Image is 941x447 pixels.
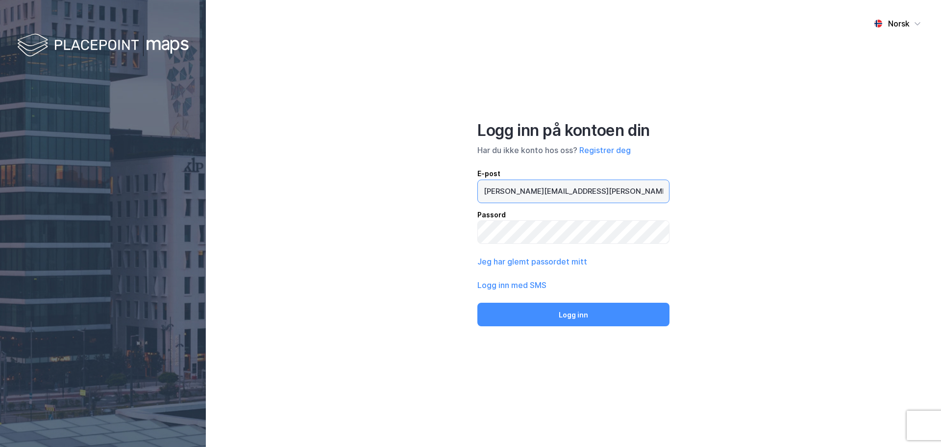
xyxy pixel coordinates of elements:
button: Jeg har glemt passordet mitt [477,256,587,267]
img: logo-white.f07954bde2210d2a523dddb988cd2aa7.svg [17,31,189,60]
div: Logg inn på kontoen din [477,121,669,140]
div: Norsk [888,18,910,29]
button: Logg inn [477,303,669,326]
iframe: Chat Widget [892,400,941,447]
div: E-post [477,168,669,180]
button: Registrer deg [579,144,631,156]
div: Kontrollprogram for chat [892,400,941,447]
div: Passord [477,209,669,221]
button: Logg inn med SMS [477,279,546,291]
div: Har du ikke konto hos oss? [477,144,669,156]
